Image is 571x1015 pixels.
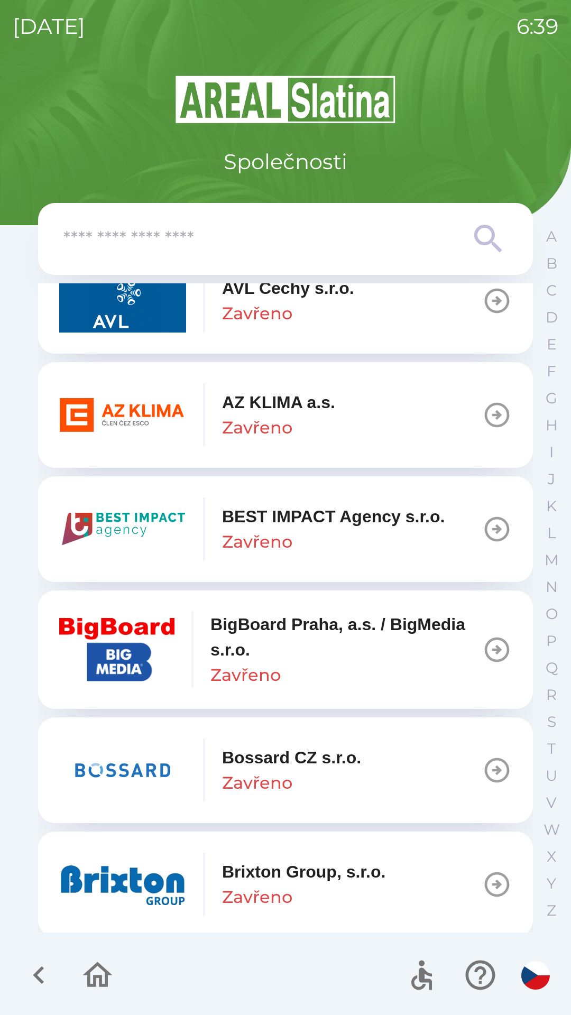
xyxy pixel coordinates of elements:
button: BEST IMPACT Agency s.r.o.Zavřeno [38,476,533,582]
button: B [538,250,565,277]
p: X [547,847,556,866]
p: Zavřeno [210,662,281,688]
button: A [538,223,565,250]
p: I [549,443,554,462]
button: AZ KLIMA a.s.Zavřeno [38,362,533,468]
img: 2b97c562-aa79-431c-8535-1d442bf6d9d0.png [59,497,186,561]
button: K [538,493,565,520]
button: O [538,601,565,628]
button: W [538,816,565,843]
button: S [538,708,565,735]
p: Brixton Group, s.r.o. [222,859,385,884]
img: cs flag [521,961,550,990]
button: U [538,762,565,789]
button: N [538,574,565,601]
img: b88e0700-07da-459b-95b8-6ff16a92df1a.png [59,853,186,916]
button: Q [538,654,565,681]
p: A [546,227,557,246]
img: Logo [38,74,533,125]
p: Zavřeno [222,301,292,326]
button: BigBoard Praha, a.s. / BigMedia s.r.o.Zavřeno [38,590,533,709]
p: Zavřeno [222,770,292,796]
button: H [538,412,565,439]
p: Q [546,659,558,677]
button: Bossard CZ s.r.o.Zavřeno [38,717,533,823]
p: H [546,416,558,435]
p: Bossard CZ s.r.o. [222,745,361,770]
button: D [538,304,565,331]
p: J [548,470,555,488]
img: 251a2c45-fbd9-463d-b80e-0ae2ab9e8f80.png [59,383,186,447]
p: V [546,793,557,812]
button: Y [538,870,565,897]
button: I [538,439,565,466]
button: Z [538,897,565,924]
button: V [538,789,565,816]
button: F [538,358,565,385]
p: BEST IMPACT Agency s.r.o. [222,504,445,529]
button: M [538,547,565,574]
p: AZ KLIMA a.s. [222,390,335,415]
p: Y [547,874,556,893]
img: 03569da3-dac0-4647-9975-63fdf0369d0b.png [59,269,186,333]
button: C [538,277,565,304]
p: B [546,254,557,273]
p: L [547,524,556,542]
p: Zavřeno [222,529,292,555]
button: Brixton Group, s.r.o.Zavřeno [38,832,533,937]
p: D [546,308,558,327]
p: 6:39 [517,11,558,42]
img: 7972f2c8-5e35-4a97-83aa-5000debabc4e.jpg [59,618,174,681]
p: R [546,686,557,704]
button: J [538,466,565,493]
p: Zavřeno [222,415,292,440]
p: Zavřeno [222,884,292,910]
p: U [546,767,557,785]
p: C [546,281,557,300]
p: Z [547,901,556,920]
button: L [538,520,565,547]
p: F [547,362,556,381]
p: [DATE] [13,11,85,42]
p: Společnosti [224,146,347,178]
p: K [546,497,557,515]
p: P [546,632,557,650]
button: AVL Čechy s.r.o.Zavřeno [38,248,533,354]
button: T [538,735,565,762]
p: S [547,713,556,731]
button: R [538,681,565,708]
button: E [538,331,565,358]
button: P [538,628,565,654]
p: AVL Čechy s.r.o. [222,275,354,301]
img: 12f696b3-0488-497c-a6f2-7e3fc46b7c3e.png [59,739,186,802]
p: O [546,605,558,623]
p: BigBoard Praha, a.s. / BigMedia s.r.o. [210,612,482,662]
p: G [546,389,557,408]
p: N [546,578,558,596]
p: T [547,740,556,758]
p: W [544,820,560,839]
p: E [547,335,557,354]
button: X [538,843,565,870]
button: G [538,385,565,412]
p: M [545,551,559,569]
